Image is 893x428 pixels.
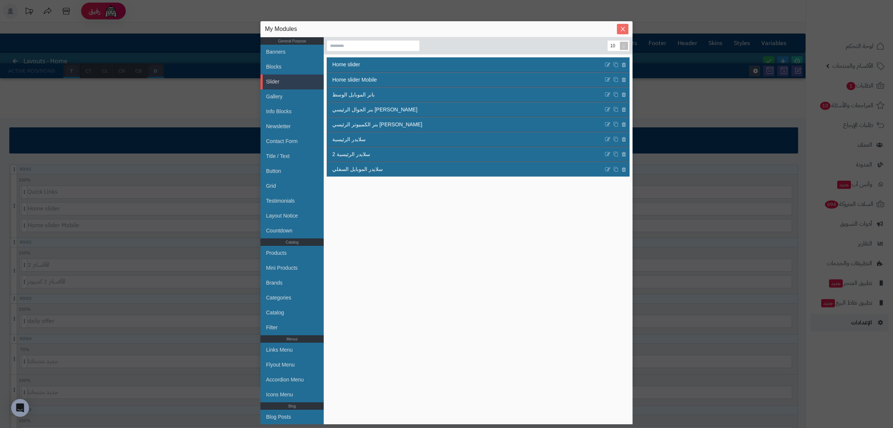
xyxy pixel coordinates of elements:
a: Testimonials [266,193,313,208]
a: Gallery [266,89,313,104]
span: بنر الكمبيوتر الرئيسي [PERSON_NAME] [332,121,422,129]
a: Categories [266,290,313,305]
span: سلايدر الرئيسية [332,136,366,143]
a: Accordion Menu [266,372,313,387]
span: 10 [610,43,615,48]
a: Products [266,245,313,260]
span: سلايدر الموبايل السفلي [332,165,383,173]
button: Close [617,24,628,34]
a: Catalog [266,305,313,320]
a: Countdown [266,223,313,238]
a: بنر الكمبيوتر الرئيسي [PERSON_NAME] [327,117,604,131]
a: سلايدر الرئيسية [327,132,604,146]
a: Blog Posts [266,409,313,424]
div: My Modules [265,25,628,33]
a: Banners [266,44,313,59]
a: Slider [266,74,313,89]
a: Flyout Menu [266,357,313,372]
span: Home slider Mobile [332,76,377,84]
a: Layout Notice [266,208,313,223]
a: سلايدر الموبايل السفلي [327,162,604,177]
a: بنر الجوال الرئيسي [PERSON_NAME] [327,102,604,117]
span: بانر الموبايل الوسط [332,91,375,99]
a: سلايدر الرئيسية 2 [327,147,604,161]
a: بانر الموبايل الوسط [327,88,604,102]
a: Mini Products [266,260,313,275]
a: Title / Text [266,149,313,164]
div: Open Intercom Messenger [11,399,29,417]
span: بنر الجوال الرئيسي [PERSON_NAME] [332,106,417,114]
a: Grid [266,178,313,193]
a: Button [266,164,313,178]
a: Blocks [266,59,313,74]
a: Newsletter [266,119,313,134]
a: Home slider [327,58,604,72]
span: Home slider [332,61,360,69]
a: Contact Form [266,134,313,149]
a: Filter [266,320,313,335]
a: Home slider Mobile [327,73,604,87]
a: Links Menu [266,342,313,357]
a: Icons Menu [266,387,313,402]
span: سلايدر الرئيسية 2 [332,150,370,158]
a: Info Blocks [266,104,313,119]
a: Brands [266,275,313,290]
